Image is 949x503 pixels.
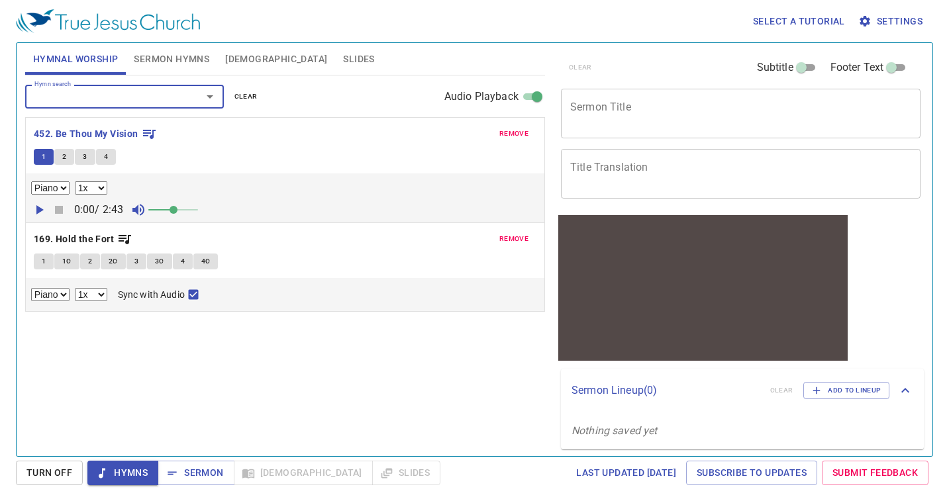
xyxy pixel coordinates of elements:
span: clear [234,91,258,103]
span: Add to Lineup [812,385,881,396]
span: 2 [88,255,92,267]
span: Hymns [98,465,148,481]
a: Submit Feedback [822,461,928,485]
button: 2 [54,149,74,165]
span: remove [499,233,528,245]
b: 169. Hold the Fort [34,231,114,248]
button: 1 [34,149,54,165]
span: Sermon Hymns [134,51,209,68]
span: Subscribe to Updates [697,465,807,481]
span: Last updated [DATE] [576,465,676,481]
button: Hymns [87,461,158,485]
b: 452. Be Thou My Vision [34,126,138,142]
select: Playback Rate [75,181,107,195]
span: 3 [134,255,138,267]
button: 1 [34,253,54,269]
span: Footer Text [830,60,884,75]
span: Subtitle [757,60,793,75]
span: Select a tutorial [753,13,845,30]
button: Select a tutorial [748,9,850,34]
span: 1 [42,151,46,163]
a: Subscribe to Updates [686,461,817,485]
span: Slides [343,51,374,68]
i: Nothing saved yet [572,424,658,437]
span: Hymnal Worship [33,51,119,68]
span: Settings [861,13,923,30]
span: 2C [109,255,118,267]
button: Add to Lineup [803,382,889,399]
button: 4 [173,253,193,269]
p: Sermon Lineup ( 0 ) [572,383,760,398]
p: 0:00 / 2:43 [69,202,129,218]
span: 4C [201,255,211,267]
span: 4 [104,151,108,163]
button: 1C [54,253,79,269]
div: Sermon Lineup(0)clearAdd to Lineup [561,369,924,412]
span: Sync with Audio [118,288,185,302]
span: [DEMOGRAPHIC_DATA] [225,51,327,68]
button: Sermon [158,461,234,485]
img: True Jesus Church [16,9,200,33]
span: 3 [83,151,87,163]
button: 2 [80,253,100,269]
span: 4 [181,255,185,267]
button: remove [491,231,536,247]
select: Select Track [31,181,70,195]
span: Sermon [168,465,223,481]
button: 3C [147,253,172,269]
span: Submit Feedback [832,465,918,481]
button: clear [226,89,266,105]
button: 3 [126,253,146,269]
span: 1C [62,255,72,267]
span: Turn Off [26,465,72,481]
button: 169. Hold the Fort [34,231,133,248]
button: 2C [101,253,126,269]
button: Open [201,87,219,106]
span: 2 [62,151,66,163]
span: Audio Playback [444,89,519,105]
iframe: from-child [556,212,850,363]
button: remove [491,126,536,142]
span: 1 [42,255,46,267]
button: 452. Be Thou My Vision [34,126,157,142]
select: Playback Rate [75,288,107,301]
button: 3 [75,149,95,165]
button: Settings [856,9,928,34]
select: Select Track [31,288,70,301]
span: remove [499,128,528,140]
button: 4C [193,253,219,269]
button: Turn Off [16,461,83,485]
a: Last updated [DATE] [571,461,681,485]
span: 3C [155,255,164,267]
button: 4 [96,149,116,165]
